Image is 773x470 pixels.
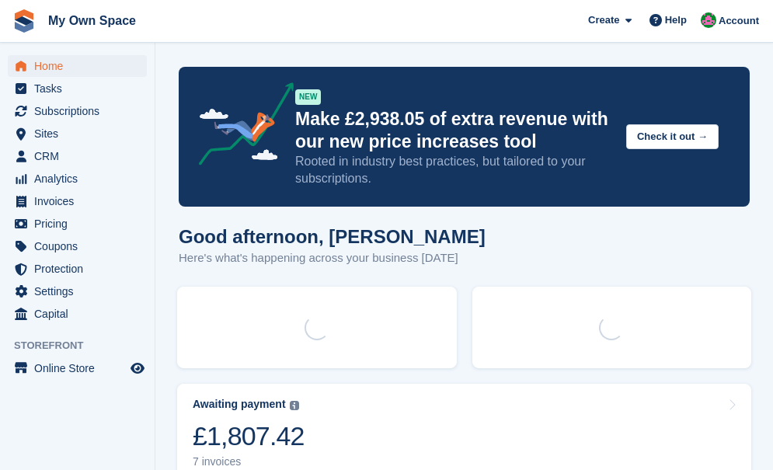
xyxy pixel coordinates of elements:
[701,12,716,28] img: Lucy Parry
[34,357,127,379] span: Online Store
[34,78,127,99] span: Tasks
[34,190,127,212] span: Invoices
[626,124,719,150] button: Check it out →
[42,8,142,33] a: My Own Space
[8,357,147,379] a: menu
[8,100,147,122] a: menu
[34,123,127,144] span: Sites
[34,100,127,122] span: Subscriptions
[34,258,127,280] span: Protection
[128,359,147,378] a: Preview store
[8,78,147,99] a: menu
[295,153,614,187] p: Rooted in industry best practices, but tailored to your subscriptions.
[8,235,147,257] a: menu
[179,226,486,247] h1: Good afternoon, [PERSON_NAME]
[193,420,305,452] div: £1,807.42
[8,213,147,235] a: menu
[8,303,147,325] a: menu
[179,249,486,267] p: Here's what's happening across your business [DATE]
[186,82,294,171] img: price-adjustments-announcement-icon-8257ccfd72463d97f412b2fc003d46551f7dbcb40ab6d574587a9cd5c0d94...
[665,12,687,28] span: Help
[34,168,127,190] span: Analytics
[8,168,147,190] a: menu
[295,89,321,105] div: NEW
[193,398,286,411] div: Awaiting payment
[34,145,127,167] span: CRM
[8,280,147,302] a: menu
[193,455,305,468] div: 7 invoices
[12,9,36,33] img: stora-icon-8386f47178a22dfd0bd8f6a31ec36ba5ce8667c1dd55bd0f319d3a0aa187defe.svg
[719,13,759,29] span: Account
[14,338,155,353] span: Storefront
[8,258,147,280] a: menu
[588,12,619,28] span: Create
[8,123,147,144] a: menu
[8,55,147,77] a: menu
[8,145,147,167] a: menu
[290,401,299,410] img: icon-info-grey-7440780725fd019a000dd9b08b2336e03edf1995a4989e88bcd33f0948082b44.svg
[34,213,127,235] span: Pricing
[295,108,614,153] p: Make £2,938.05 of extra revenue with our new price increases tool
[34,303,127,325] span: Capital
[34,280,127,302] span: Settings
[8,190,147,212] a: menu
[34,235,127,257] span: Coupons
[34,55,127,77] span: Home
